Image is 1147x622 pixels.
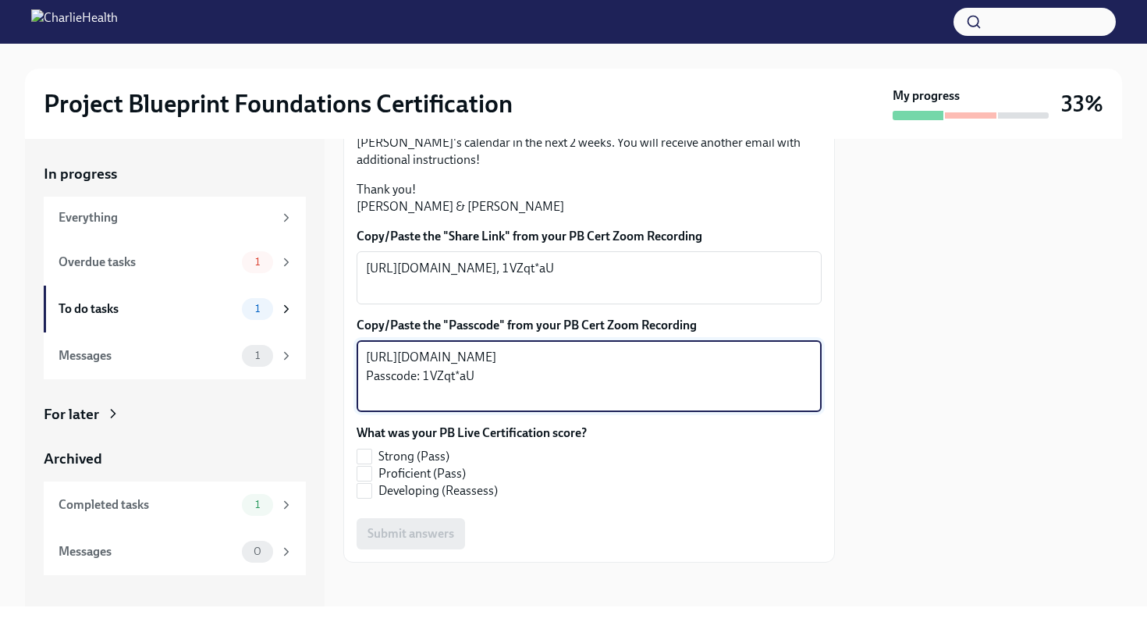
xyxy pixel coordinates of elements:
[44,286,306,332] a: To do tasks1
[357,228,822,245] label: Copy/Paste the "Share Link" from your PB Cert Zoom Recording
[44,449,306,469] a: Archived
[59,543,236,560] div: Messages
[44,88,513,119] h2: Project Blueprint Foundations Certification
[44,239,306,286] a: Overdue tasks1
[44,528,306,575] a: Messages0
[44,164,306,184] a: In progress
[357,425,587,442] label: What was your PB Live Certification score?
[59,496,236,514] div: Completed tasks
[246,303,269,315] span: 1
[366,259,812,297] textarea: [URL][DOMAIN_NAME], 1VZqt*aU
[59,347,236,364] div: Messages
[244,546,271,557] span: 0
[44,404,306,425] a: For later
[59,300,236,318] div: To do tasks
[893,87,960,105] strong: My progress
[378,465,466,482] span: Proficient (Pass)
[44,482,306,528] a: Completed tasks1
[246,350,269,361] span: 1
[59,254,236,271] div: Overdue tasks
[59,209,273,226] div: Everything
[44,404,99,425] div: For later
[246,256,269,268] span: 1
[31,9,118,34] img: CharlieHealth
[357,317,822,334] label: Copy/Paste the "Passcode" from your PB Cert Zoom Recording
[44,197,306,239] a: Everything
[246,499,269,510] span: 1
[357,181,822,215] p: Thank you! [PERSON_NAME] & [PERSON_NAME]
[378,482,498,499] span: Developing (Reassess)
[366,348,812,404] textarea: [URL][DOMAIN_NAME] Passcode: 1VZqt*aU
[378,448,449,465] span: Strong (Pass)
[1061,90,1103,118] h3: 33%
[44,332,306,379] a: Messages1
